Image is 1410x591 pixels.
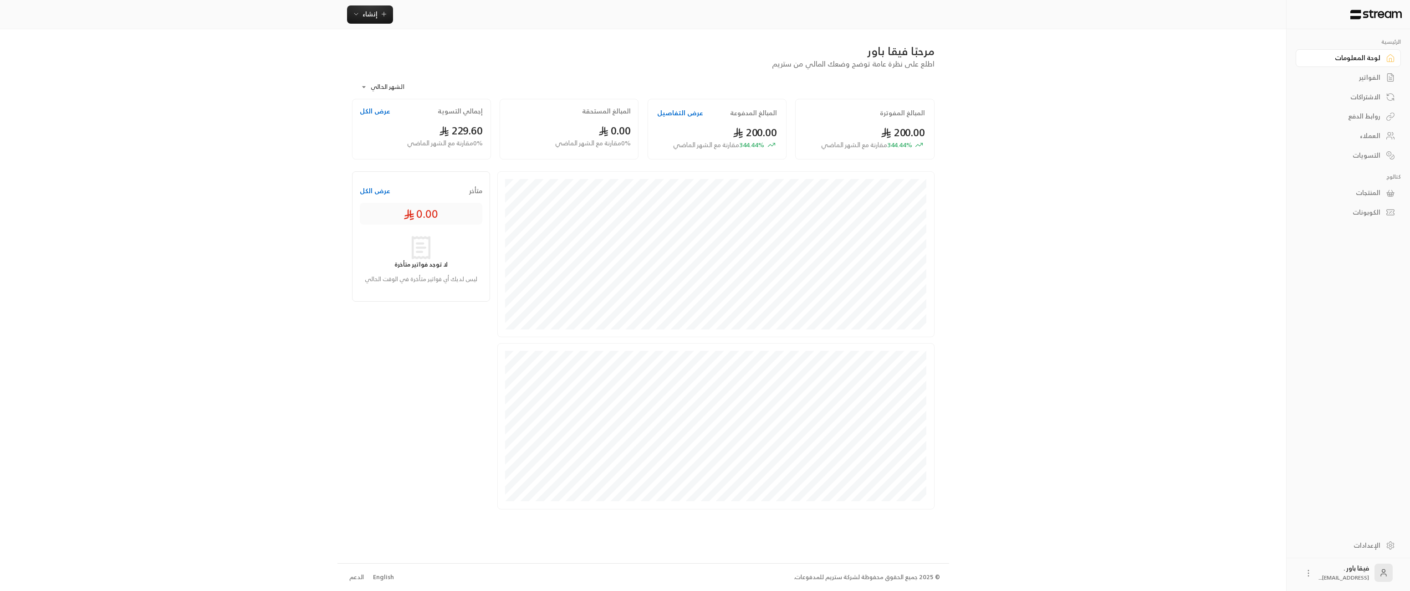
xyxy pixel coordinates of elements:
[1349,10,1403,20] img: Logo
[1318,573,1369,582] span: [EMAIL_ADDRESS]....
[657,108,703,118] button: عرض التفاصيل
[1296,127,1401,145] a: العملاء
[1296,49,1401,67] a: لوحة المعلومات
[555,139,631,148] span: 0 % مقارنة مع الشهر الماضي
[394,259,448,270] strong: لا توجد فواتير متأخرة
[469,186,482,195] span: متأخر
[1296,536,1401,554] a: الإعدادات
[582,107,631,116] h2: المبالغ المستحقة
[1307,53,1380,62] div: لوحة المعلومات
[880,108,925,118] h2: المبالغ المفوترة
[1307,208,1380,217] div: الكوبونات
[364,275,478,284] p: ليس لديك أي فواتير متأخرة في الوقت الحالي
[1296,146,1401,164] a: التسويات
[1296,108,1401,125] a: روابط الدفع
[881,123,925,142] span: 200.00
[1307,151,1380,160] div: التسويات
[439,121,483,140] span: 229.60
[438,107,483,116] h2: إجمالي التسوية
[733,123,777,142] span: 200.00
[1296,184,1401,202] a: المنتجات
[1296,204,1401,221] a: الكوبونات
[360,107,390,116] button: عرض الكل
[794,573,940,582] div: © 2025 جميع الحقوق محفوظة لشركة ستريم للمدفوعات.
[1307,112,1380,121] div: روابط الدفع
[1296,173,1401,180] p: كتالوج
[1296,88,1401,106] a: الاشتراكات
[673,140,764,150] span: 344.44 %
[363,8,378,20] span: إنشاء
[373,573,394,582] div: English
[404,206,438,221] span: 0.00
[772,57,935,70] span: اطلع على نظرة عامة توضح وضعك المالي من ستريم
[1307,73,1380,82] div: الفواتير
[347,569,367,586] a: الدعم
[356,75,424,99] div: الشهر الحالي
[730,108,777,118] h2: المبالغ المدفوعة
[1296,69,1401,87] a: الفواتير
[821,139,887,150] span: مقارنة مع الشهر الماضي
[1307,188,1380,197] div: المنتجات
[360,186,390,195] button: عرض الكل
[821,140,912,150] span: 344.44 %
[673,139,739,150] span: مقارنة مع الشهر الماضي
[352,44,935,58] div: مرحبًا فيقا باور
[1296,38,1401,46] p: الرئيسية
[1307,541,1380,550] div: الإعدادات
[1307,131,1380,140] div: العملاء
[1307,93,1380,102] div: الاشتراكات
[1318,564,1369,582] div: فيقا باور .
[407,139,483,148] span: 0 % مقارنة مع الشهر الماضي
[347,5,393,24] button: إنشاء
[598,121,631,140] span: 0.00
